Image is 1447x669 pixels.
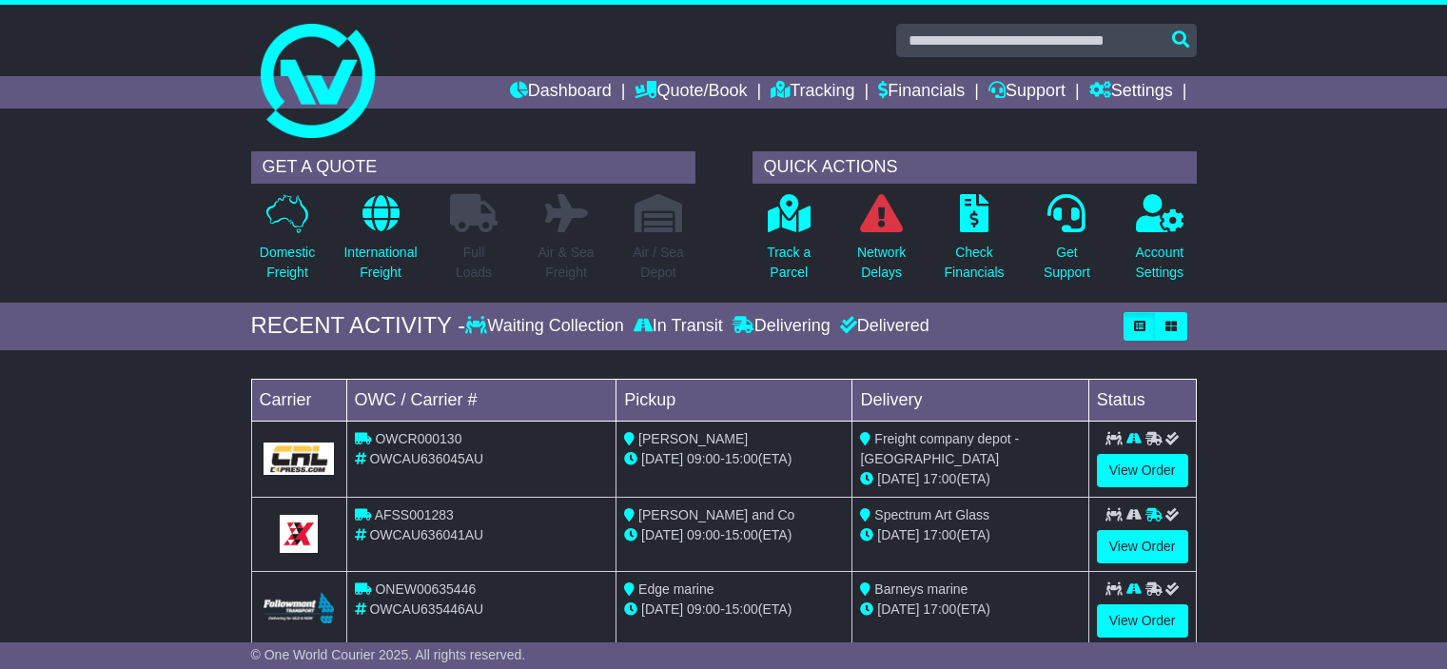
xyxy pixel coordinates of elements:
[767,243,811,283] p: Track a Parcel
[343,243,417,283] p: International Freight
[635,76,747,108] a: Quote/Book
[1097,604,1188,638] a: View Order
[342,193,418,293] a: InternationalFreight
[375,507,454,522] span: AFSS001283
[251,379,346,421] td: Carrier
[1136,243,1184,283] p: Account Settings
[988,76,1066,108] a: Support
[877,601,919,617] span: [DATE]
[624,449,844,469] div: - (ETA)
[264,443,335,475] img: GetCarrierServiceLogo
[510,76,612,108] a: Dashboard
[375,581,476,597] span: ONEW00635446
[874,507,989,522] span: Spectrum Art Glass
[638,507,794,522] span: [PERSON_NAME] and Co
[641,451,683,466] span: [DATE]
[251,312,466,340] div: RECENT ACTIVITY -
[641,601,683,617] span: [DATE]
[259,193,316,293] a: DomesticFreight
[638,581,714,597] span: Edge marine
[874,581,968,597] span: Barneys marine
[280,515,318,553] img: GetCarrierServiceLogo
[860,469,1080,489] div: (ETA)
[538,243,594,283] p: Air & Sea Freight
[860,600,1080,620] div: (ETA)
[1089,76,1173,108] a: Settings
[944,193,1006,293] a: CheckFinancials
[857,243,906,283] p: Network Delays
[260,243,315,283] p: Domestic Freight
[1043,193,1091,293] a: GetSupport
[450,243,498,283] p: Full Loads
[877,471,919,486] span: [DATE]
[1088,379,1196,421] td: Status
[251,647,526,662] span: © One World Courier 2025. All rights reserved.
[369,601,483,617] span: OWCAU635446AU
[369,527,483,542] span: OWCAU636041AU
[945,243,1005,283] p: Check Financials
[687,527,720,542] span: 09:00
[860,525,1080,545] div: (ETA)
[852,379,1088,421] td: Delivery
[369,451,483,466] span: OWCAU636045AU
[687,451,720,466] span: 09:00
[1097,530,1188,563] a: View Order
[638,431,748,446] span: [PERSON_NAME]
[616,379,852,421] td: Pickup
[877,527,919,542] span: [DATE]
[687,601,720,617] span: 09:00
[251,151,695,184] div: GET A QUOTE
[624,600,844,620] div: - (ETA)
[264,593,335,624] img: Followmont_Transport.png
[1097,454,1188,487] a: View Order
[725,527,758,542] span: 15:00
[728,316,835,337] div: Delivering
[641,527,683,542] span: [DATE]
[1135,193,1185,293] a: AccountSettings
[771,76,854,108] a: Tracking
[725,601,758,617] span: 15:00
[923,601,956,617] span: 17:00
[465,316,628,337] div: Waiting Collection
[725,451,758,466] span: 15:00
[878,76,965,108] a: Financials
[346,379,616,421] td: OWC / Carrier #
[624,525,844,545] div: - (ETA)
[1044,243,1090,283] p: Get Support
[835,316,929,337] div: Delivered
[629,316,728,337] div: In Transit
[860,431,1019,466] span: Freight company depot - [GEOGRAPHIC_DATA]
[923,471,956,486] span: 17:00
[856,193,907,293] a: NetworkDelays
[375,431,461,446] span: OWCR000130
[923,527,956,542] span: 17:00
[766,193,811,293] a: Track aParcel
[633,243,684,283] p: Air / Sea Depot
[753,151,1197,184] div: QUICK ACTIONS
